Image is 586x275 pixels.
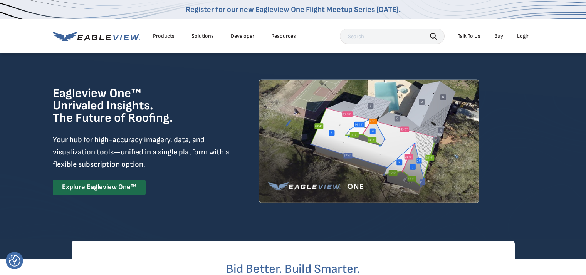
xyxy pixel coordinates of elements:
div: Resources [271,33,296,40]
button: Consent Preferences [9,255,20,267]
a: Explore Eagleview One™ [53,180,146,195]
img: Revisit consent button [9,255,20,267]
a: Buy [494,33,503,40]
h1: Eagleview One™ Unrivaled Insights. The Future of Roofing. [53,87,212,124]
div: Products [153,33,175,40]
a: Developer [231,33,254,40]
a: Register for our new Eagleview One Flight Meetup Series [DATE]. [186,5,401,14]
input: Search [340,29,445,44]
div: Talk To Us [458,33,480,40]
div: Solutions [191,33,214,40]
p: Your hub for high-accuracy imagery, data, and visualization tools—unified in a single platform wi... [53,134,231,171]
div: Login [517,33,530,40]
